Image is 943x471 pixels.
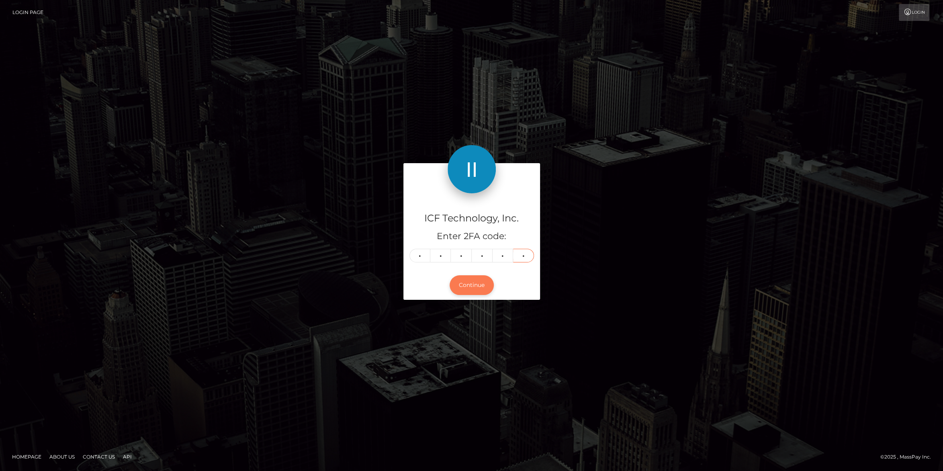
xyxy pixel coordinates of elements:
a: Contact Us [80,451,118,463]
img: ICF Technology, Inc. [448,145,496,193]
button: Continue [450,275,494,295]
a: Login [899,4,929,21]
a: About Us [46,451,78,463]
a: API [120,451,135,463]
div: © 2025 , MassPay Inc. [880,453,937,461]
a: Login Page [12,4,43,21]
a: Homepage [9,451,45,463]
h5: Enter 2FA code: [409,230,534,243]
h4: ICF Technology, Inc. [409,211,534,225]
